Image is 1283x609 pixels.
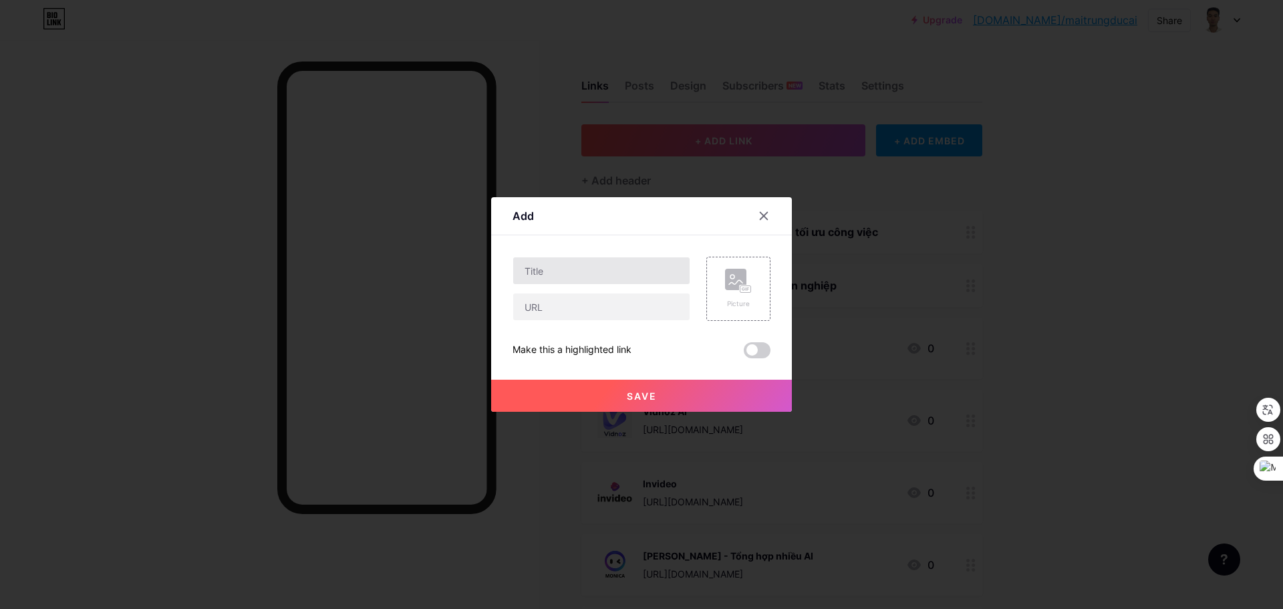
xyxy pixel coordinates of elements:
input: URL [513,293,690,320]
span: Save [627,390,657,402]
div: Picture [725,299,752,309]
input: Title [513,257,690,284]
button: Save [491,380,792,412]
div: Add [513,208,534,224]
div: Make this a highlighted link [513,342,631,358]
